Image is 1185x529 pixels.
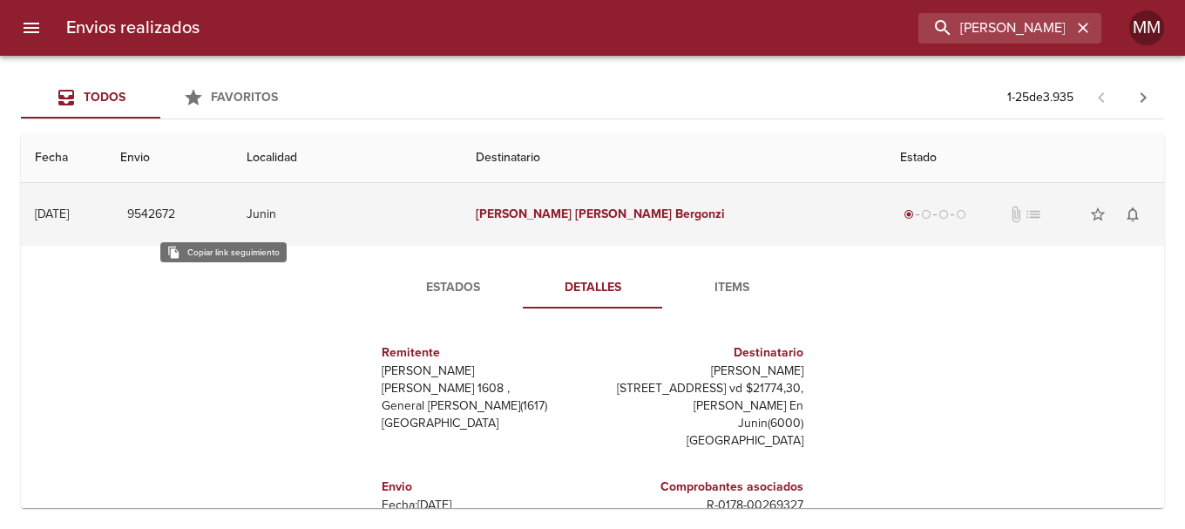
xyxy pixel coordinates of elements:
[599,363,803,380] p: [PERSON_NAME]
[599,343,803,363] h6: Destinatario
[599,432,803,450] p: [GEOGRAPHIC_DATA]
[575,207,672,221] em: [PERSON_NAME]
[21,133,106,183] th: Fecha
[673,277,791,299] span: Items
[1129,10,1164,45] div: MM
[35,207,69,221] div: [DATE]
[1080,197,1115,232] button: Agregar a favoritos
[1007,206,1025,223] span: No tiene documentos adjuntos
[1080,88,1122,105] span: Pagina anterior
[1129,10,1164,45] div: Abrir información de usuario
[921,209,931,220] span: radio_button_unchecked
[382,380,586,397] p: [PERSON_NAME] 1608 ,
[211,90,278,105] span: Favoritos
[382,343,586,363] h6: Remitente
[84,90,125,105] span: Todos
[533,277,652,299] span: Detalles
[21,77,300,119] div: Tabs Envios
[599,380,803,415] p: [STREET_ADDRESS] vd $21774,30, [PERSON_NAME] En
[918,13,1072,44] input: buscar
[599,497,803,514] p: R - 0178 - 00269327
[462,133,886,183] th: Destinatario
[383,267,802,309] div: Tabs detalle de guia
[886,133,1164,183] th: Estado
[900,206,970,223] div: Generado
[66,14,200,42] h6: Envios realizados
[938,209,949,220] span: radio_button_unchecked
[233,133,461,183] th: Localidad
[106,133,234,183] th: Envio
[904,209,914,220] span: radio_button_checked
[599,415,803,432] p: Junin ( 6000 )
[1089,206,1107,223] span: star_border
[1115,197,1150,232] button: Activar notificaciones
[382,478,586,497] h6: Envio
[382,397,586,415] p: General [PERSON_NAME] ( 1617 )
[120,199,182,231] button: 9542672
[233,183,461,246] td: Junin
[476,207,572,221] em: [PERSON_NAME]
[675,207,725,221] em: Bergonzi
[1122,77,1164,119] span: Pagina siguiente
[10,7,52,49] button: menu
[394,277,512,299] span: Estados
[382,415,586,432] p: [GEOGRAPHIC_DATA]
[599,478,803,497] h6: Comprobantes asociados
[382,363,586,380] p: [PERSON_NAME]
[1025,206,1042,223] span: No tiene pedido asociado
[1007,89,1073,106] p: 1 - 25 de 3.935
[127,204,175,226] span: 9542672
[382,497,586,514] p: Fecha: [DATE]
[956,209,966,220] span: radio_button_unchecked
[1124,206,1141,223] span: notifications_none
